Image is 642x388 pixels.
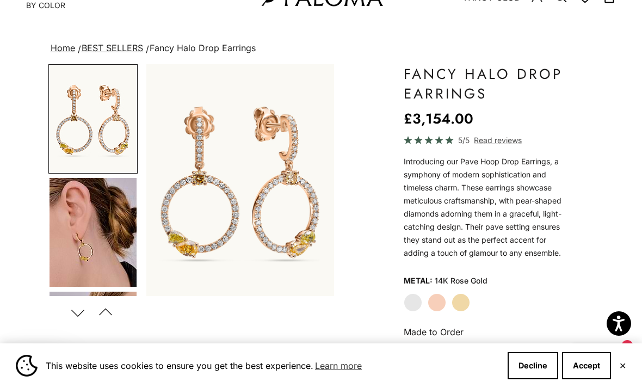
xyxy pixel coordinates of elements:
[404,134,567,146] a: 5/5 Read reviews
[404,155,567,260] div: Introducing our Pave Hoop Drop Earrings, a symphony of modern sophistication and timeless charm. ...
[562,352,611,379] button: Accept
[146,64,334,296] img: #RoseGold
[474,134,522,146] span: Read reviews
[50,65,137,173] img: #RoseGold
[51,42,75,53] a: Home
[508,352,558,379] button: Decline
[404,273,433,289] legend: Metal:
[16,355,38,377] img: Cookie banner
[50,178,137,287] img: #YellowGold #WhiteGold #RoseGold
[404,64,567,103] h1: Fancy Halo Drop Earrings
[404,325,567,339] p: Made to Order
[404,108,473,130] sale-price: £3,154.00
[313,358,363,374] a: Learn more
[46,358,499,374] span: This website uses cookies to ensure you get the best experience.
[82,42,143,53] a: BEST SELLERS
[435,273,487,289] variant-option-value: 14K Rose Gold
[48,177,138,288] button: Go to item 4
[458,134,470,146] span: 5/5
[146,64,334,296] div: Item 3 of 15
[48,41,594,56] nav: breadcrumbs
[619,362,626,369] button: Close
[150,42,256,53] span: Fancy Halo Drop Earrings
[48,64,138,174] button: Go to item 3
